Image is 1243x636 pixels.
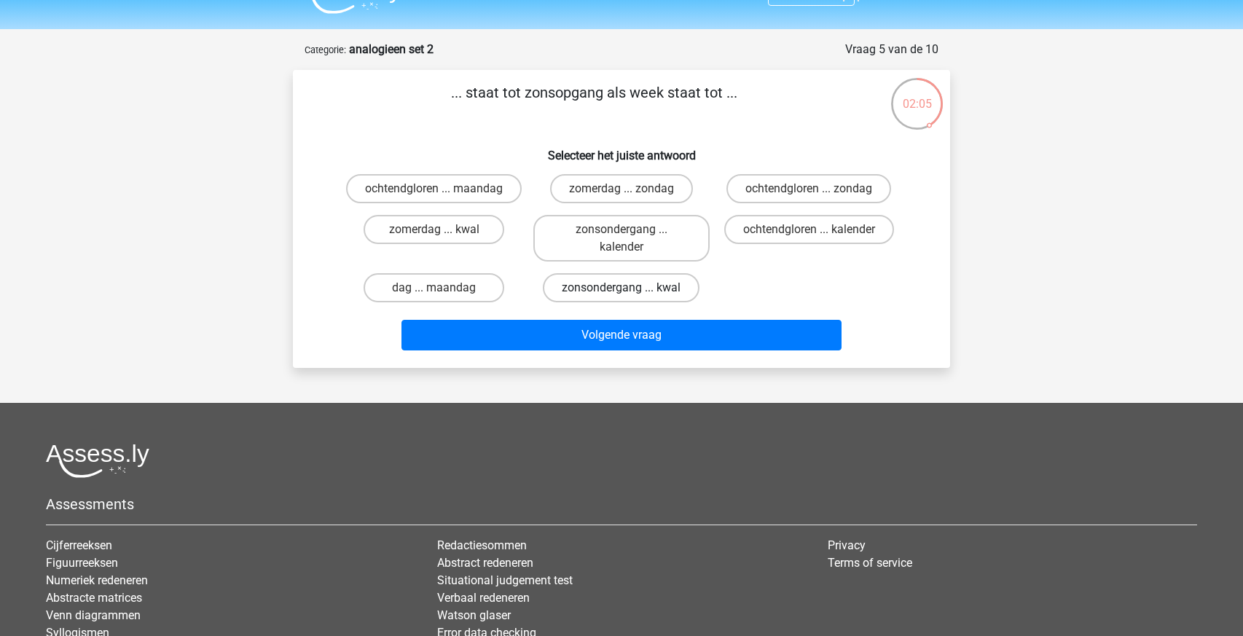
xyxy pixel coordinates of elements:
strong: analogieen set 2 [349,42,434,56]
a: Cijferreeksen [46,538,112,552]
h5: Assessments [46,495,1197,513]
a: Watson glaser [437,608,511,622]
h6: Selecteer het juiste antwoord [316,137,927,162]
div: Vraag 5 van de 10 [845,41,938,58]
label: ochtendgloren ... kalender [724,215,894,244]
a: Figuurreeksen [46,556,118,570]
label: ochtendgloren ... zondag [726,174,891,203]
button: Volgende vraag [401,320,842,350]
p: ... staat tot zonsopgang als week staat tot ... [316,82,872,125]
a: Verbaal redeneren [437,591,530,605]
a: Numeriek redeneren [46,573,148,587]
label: dag ... maandag [364,273,504,302]
small: Categorie: [305,44,346,55]
label: zomerdag ... kwal [364,215,504,244]
img: Assessly logo [46,444,149,478]
label: ochtendgloren ... maandag [346,174,522,203]
label: zonsondergang ... kalender [533,215,709,262]
label: zomerdag ... zondag [550,174,693,203]
a: Venn diagrammen [46,608,141,622]
a: Situational judgement test [437,573,573,587]
label: zonsondergang ... kwal [543,273,699,302]
a: Terms of service [828,556,912,570]
a: Abstracte matrices [46,591,142,605]
a: Abstract redeneren [437,556,533,570]
a: Privacy [828,538,866,552]
div: 02:05 [890,76,944,113]
a: Redactiesommen [437,538,527,552]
